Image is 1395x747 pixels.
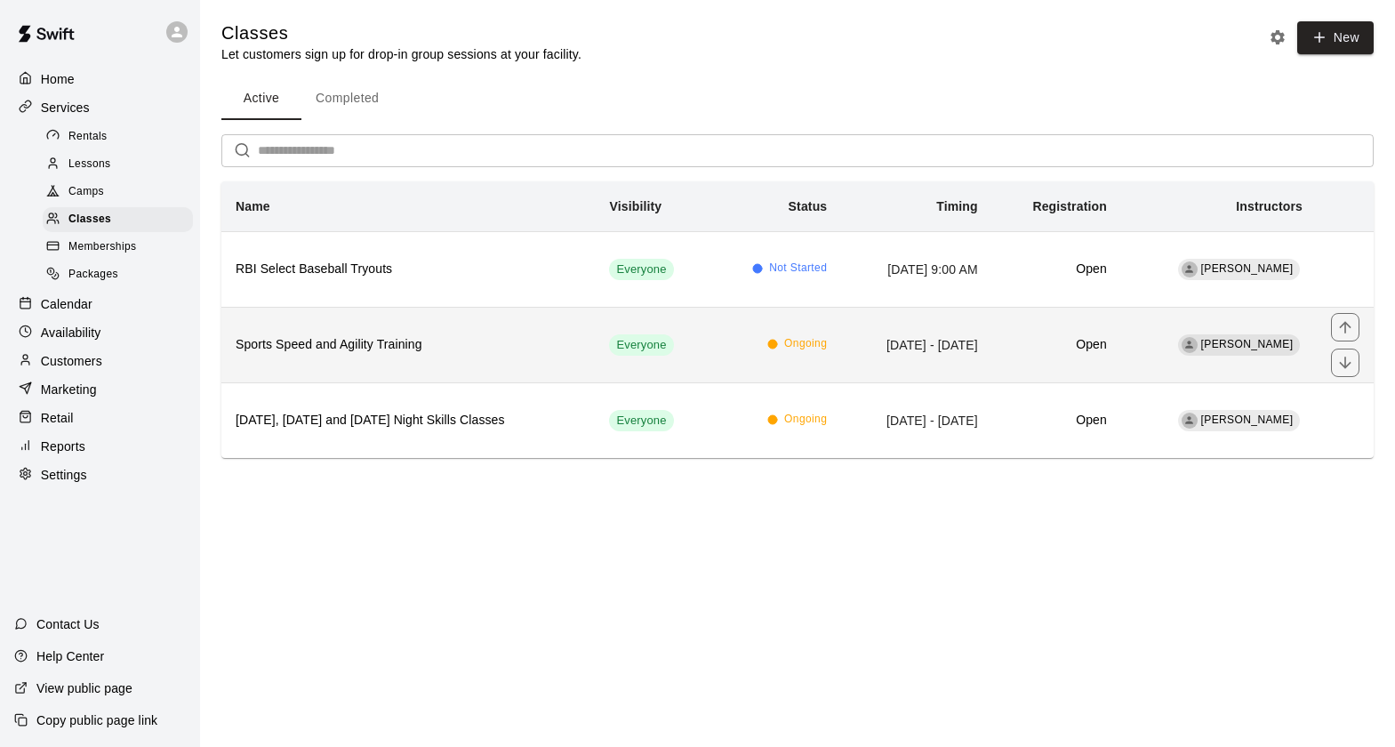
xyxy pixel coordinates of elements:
a: Reports [14,433,186,460]
a: Memberships [43,234,200,261]
button: move item up [1331,313,1359,341]
a: Rentals [43,123,200,150]
h6: [DATE], [DATE] and [DATE] Night Skills Classes [236,411,581,430]
span: [PERSON_NAME] [1201,414,1294,426]
div: Thomas Scott [1182,261,1198,277]
a: Availability [14,319,186,346]
h6: RBI Select Baseball Tryouts [236,260,581,279]
h6: Sports Speed and Agility Training [236,335,581,355]
span: Packages [68,266,118,284]
div: Lessons [43,152,193,177]
table: simple table [221,181,1374,458]
a: Camps [43,179,200,206]
b: Instructors [1236,199,1303,213]
b: Timing [936,199,978,213]
p: Marketing [41,381,97,398]
p: Customers [41,352,102,370]
p: Copy public page link [36,711,157,729]
div: Thomas Scott [1182,337,1198,353]
a: Classes [43,206,200,234]
a: Settings [14,462,186,488]
button: Active [221,77,301,120]
div: This service is visible to all of your customers [609,259,673,280]
div: Classes [43,207,193,232]
b: Registration [1032,199,1106,213]
p: Services [41,99,90,116]
span: Memberships [68,238,136,256]
a: Calendar [14,291,186,317]
p: Settings [41,466,87,484]
a: Home [14,66,186,92]
p: Reports [41,438,85,455]
td: [DATE] - [DATE] [841,307,991,382]
td: [DATE] - [DATE] [841,382,991,458]
span: [PERSON_NAME] [1201,338,1294,350]
a: Services [14,94,186,121]
h5: Classes [221,21,581,45]
div: This service is visible to all of your customers [609,334,673,356]
span: Classes [68,211,111,229]
b: Name [236,199,270,213]
span: Lessons [68,156,111,173]
div: Thomas Scott [1182,413,1198,429]
button: Classes settings [1264,24,1291,51]
div: This service is visible to all of your customers [609,410,673,431]
h6: Open [1006,335,1107,355]
p: Calendar [41,295,92,313]
p: Help Center [36,647,104,665]
p: View public page [36,679,132,697]
button: New [1297,21,1374,54]
h6: Open [1006,260,1107,279]
div: Packages [43,262,193,287]
span: Camps [68,183,104,201]
a: Marketing [14,376,186,403]
span: Everyone [609,261,673,278]
button: Completed [301,77,393,120]
td: [DATE] 9:00 AM [841,231,991,307]
b: Visibility [609,199,661,213]
h6: Open [1006,411,1107,430]
p: Retail [41,409,74,427]
a: Customers [14,348,186,374]
div: Camps [43,180,193,205]
p: Contact Us [36,615,100,633]
span: Everyone [609,337,673,354]
span: Rentals [68,128,108,146]
a: Lessons [43,150,200,178]
p: Availability [41,324,101,341]
button: move item down [1331,349,1359,377]
span: Ongoing [784,335,827,353]
span: [PERSON_NAME] [1201,262,1294,275]
div: Memberships [43,235,193,260]
div: Rentals [43,124,193,149]
span: Ongoing [784,411,827,429]
a: Retail [14,405,186,431]
span: Everyone [609,413,673,430]
p: Let customers sign up for drop-in group sessions at your facility. [221,45,581,63]
a: Packages [43,261,200,289]
p: Home [41,70,75,88]
b: Status [789,199,828,213]
span: Not Started [769,260,827,277]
